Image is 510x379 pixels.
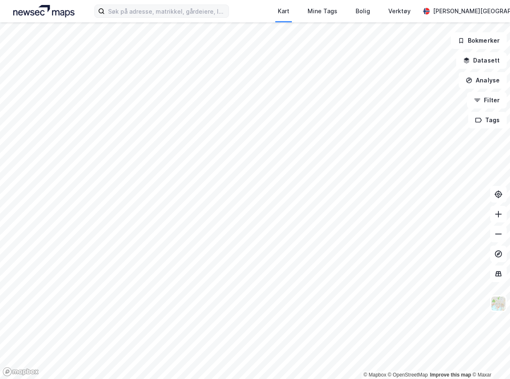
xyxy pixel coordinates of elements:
[13,5,75,17] img: logo.a4113a55bc3d86da70a041830d287a7e.svg
[451,32,507,49] button: Bokmerker
[308,6,337,16] div: Mine Tags
[456,52,507,69] button: Datasett
[459,72,507,89] button: Analyse
[388,372,428,378] a: OpenStreetMap
[468,112,507,128] button: Tags
[469,339,510,379] div: Kontrollprogram for chat
[430,372,471,378] a: Improve this map
[491,296,506,311] img: Z
[469,339,510,379] iframe: Chat Widget
[363,372,386,378] a: Mapbox
[356,6,370,16] div: Bolig
[2,367,39,377] a: Mapbox homepage
[388,6,411,16] div: Verktøy
[467,92,507,109] button: Filter
[278,6,289,16] div: Kart
[105,5,229,17] input: Søk på adresse, matrikkel, gårdeiere, leietakere eller personer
